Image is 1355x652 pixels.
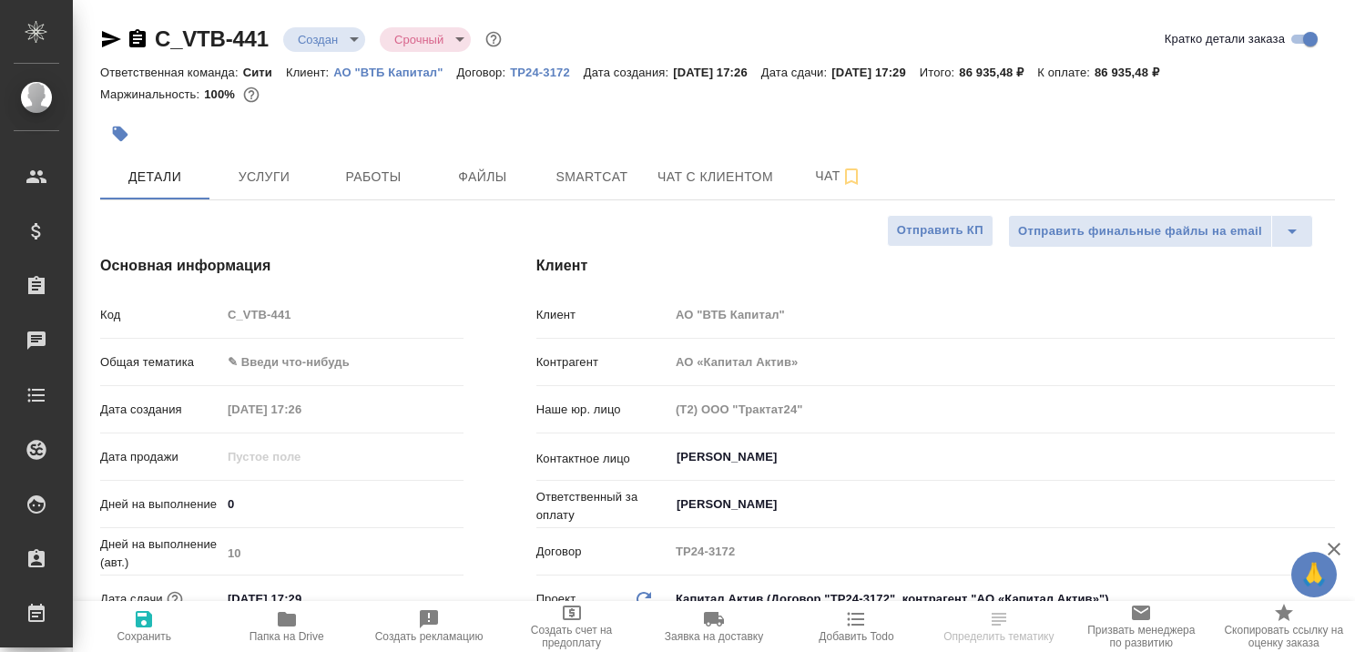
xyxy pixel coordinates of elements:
p: Дней на выполнение (авт.) [100,535,221,572]
span: Работы [330,166,417,188]
button: Скопировать ссылку [127,28,148,50]
p: Дата сдачи [100,590,163,608]
p: Сити [243,66,286,79]
p: ТР24-3172 [510,66,584,79]
input: Пустое поле [221,301,464,328]
p: Дней на выполнение [100,495,221,514]
span: Сохранить [117,630,171,643]
button: Заявка на доставку [643,601,785,652]
p: 86 935,48 ₽ [959,66,1037,79]
div: ✎ Введи что-нибудь [221,347,464,378]
p: [DATE] 17:29 [831,66,920,79]
p: Маржинальность: [100,87,204,101]
a: C_VTB-441 [155,26,269,51]
span: Папка на Drive [250,630,324,643]
p: АО "ВТБ Капитал" [333,66,456,79]
span: Отправить финальные файлы на email [1018,221,1262,242]
button: Open [1325,455,1329,459]
p: Контрагент [536,353,669,372]
p: Контактное лицо [536,450,669,468]
p: Договор: [457,66,511,79]
span: Заявка на доставку [665,630,763,643]
p: 86 935,48 ₽ [1095,66,1173,79]
p: К оплате: [1037,66,1095,79]
p: Клиент: [286,66,333,79]
span: Определить тематику [943,630,1054,643]
button: Папка на Drive [215,601,357,652]
span: Детали [111,166,199,188]
h4: Клиент [536,255,1335,277]
p: Общая тематика [100,353,221,372]
p: Проект [536,590,576,608]
input: Пустое поле [221,396,381,423]
span: Создать рекламацию [375,630,484,643]
button: Доп статусы указывают на важность/срочность заказа [482,27,505,51]
span: Чат [795,165,882,188]
button: Отправить КП [887,215,993,247]
h4: Основная информация [100,255,464,277]
button: Определить тематику [928,601,1070,652]
input: ✎ Введи что-нибудь [221,586,381,612]
svg: Подписаться [841,166,862,188]
button: Отправить финальные файлы на email [1008,215,1272,248]
button: 0.00 RUB; [239,83,263,107]
button: Сохранить [73,601,215,652]
span: Услуги [220,166,308,188]
button: Создать рекламацию [358,601,500,652]
button: Скопировать ссылку на оценку заказа [1213,601,1355,652]
span: Кратко детали заказа [1165,30,1285,48]
div: Капитал Актив (Договор "ТР24-3172", контрагент "АО «Капитал Актив»") [669,584,1335,615]
p: Дата продажи [100,448,221,466]
a: АО "ВТБ Капитал" [333,64,456,79]
div: Создан [380,27,471,52]
p: Дата создания [100,401,221,419]
p: Итого: [920,66,959,79]
input: Пустое поле [669,396,1335,423]
button: 🙏 [1291,552,1337,597]
button: Добавить Todo [785,601,927,652]
p: Ответственный за оплату [536,488,669,525]
span: Добавить Todo [819,630,893,643]
button: Если добавить услуги и заполнить их объемом, то дата рассчитается автоматически [163,587,187,611]
p: Наше юр. лицо [536,401,669,419]
button: Добавить тэг [100,114,140,154]
button: Срочный [389,32,449,47]
span: Отправить КП [897,220,983,241]
button: Призвать менеджера по развитию [1070,601,1212,652]
input: ✎ Введи что-нибудь [221,491,464,517]
span: Создать счет на предоплату [511,624,631,649]
span: 🙏 [1299,555,1330,594]
button: Создан [292,32,343,47]
button: Open [1325,503,1329,506]
input: Пустое поле [669,349,1335,375]
p: 100% [204,87,239,101]
p: Дата сдачи: [761,66,831,79]
div: ✎ Введи что-нибудь [228,353,442,372]
input: Пустое поле [221,443,381,470]
div: Создан [283,27,365,52]
p: Дата создания: [584,66,673,79]
span: Чат с клиентом [657,166,773,188]
input: Пустое поле [669,538,1335,565]
input: Пустое поле [669,301,1335,328]
button: Создать счет на предоплату [500,601,642,652]
span: Призвать менеджера по развитию [1081,624,1201,649]
button: Скопировать ссылку для ЯМессенджера [100,28,122,50]
p: Клиент [536,306,669,324]
span: Smartcat [548,166,636,188]
div: split button [1008,215,1313,248]
span: Скопировать ссылку на оценку заказа [1224,624,1344,649]
p: Ответственная команда: [100,66,243,79]
p: Код [100,306,221,324]
input: Пустое поле [221,540,464,566]
a: ТР24-3172 [510,64,584,79]
span: Файлы [439,166,526,188]
p: Договор [536,543,669,561]
p: [DATE] 17:26 [673,66,761,79]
